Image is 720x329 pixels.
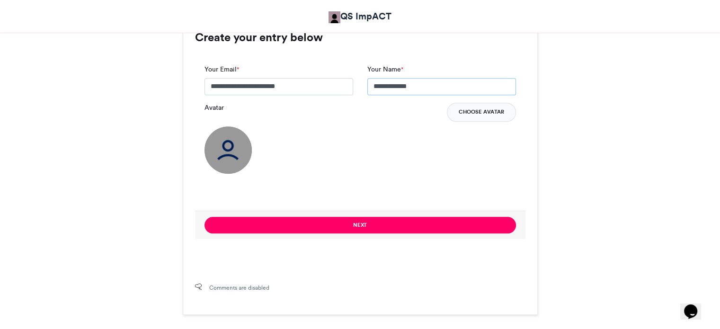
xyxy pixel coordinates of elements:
img: user_circle.png [204,126,252,174]
h3: Create your entry below [195,32,525,43]
label: Your Name [367,64,403,74]
label: Avatar [204,103,224,113]
button: Next [204,217,516,233]
img: QS ImpACT QS ImpACT [329,11,340,23]
a: QS ImpACT [329,9,391,23]
button: Choose Avatar [447,103,516,122]
iframe: chat widget [680,291,711,320]
span: Comments are disabled [209,284,269,292]
label: Your Email [204,64,239,74]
